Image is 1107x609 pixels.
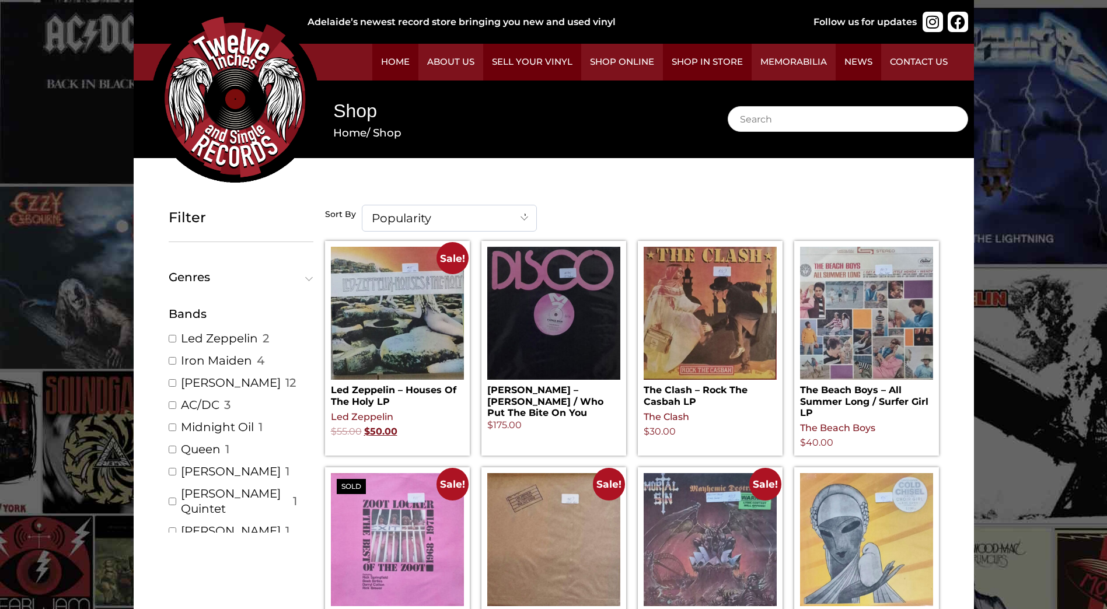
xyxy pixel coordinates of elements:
a: The Beach Boys – All Summer Long / Surfer Girl LP [800,247,933,418]
span: $ [800,437,806,448]
bdi: 50.00 [364,426,397,437]
a: Contact Us [881,44,956,80]
a: The Clash [644,411,689,422]
a: The Clash – Rock The Casbah LP [644,247,777,407]
div: Adelaide’s newest record store bringing you new and used vinyl [308,15,776,29]
h5: Filter [169,209,313,226]
span: 2 [263,331,269,346]
a: Sale! Led Zeppelin – Houses Of The Holy LP [331,247,464,407]
h2: [PERSON_NAME] – [PERSON_NAME] / Who Put The Bite On You [487,380,620,418]
span: Sale! [436,242,469,274]
span: $ [487,419,493,430]
img: Led Zeppelin – Houses Of The Holy LP [331,247,464,380]
span: 12 [285,375,296,390]
a: [PERSON_NAME] Quintet [181,486,289,516]
img: The Zoot – Zoot Locker (The Best Of The Zoot - 1968-1971 [331,473,464,606]
h2: The Clash – Rock The Casbah LP [644,380,777,407]
span: 1 [225,442,229,457]
span: 1 [285,523,289,538]
a: The Beach Boys [800,422,875,433]
img: Mortal Sin – Mayhemic Destruction LP [644,473,777,606]
a: Led Zeppelin [181,331,258,346]
bdi: 40.00 [800,437,833,448]
span: $ [644,426,649,437]
a: AC/DC [181,397,219,412]
span: Sold [337,479,366,494]
a: Shop in Store [663,44,752,80]
span: Genres [169,271,308,283]
a: Memorabilia [752,44,836,80]
img: Led Zeppelin – In Through The Out Door LP [487,473,620,606]
a: [PERSON_NAME] [181,464,281,479]
div: Follow us for updates [813,15,917,29]
input: Search [728,106,968,132]
img: The Beach Boys – All Summer Long / Surfer Girl LP [800,247,933,380]
span: Sale! [593,468,625,500]
span: Sale! [436,468,469,500]
bdi: 55.00 [331,426,362,437]
a: Shop Online [581,44,663,80]
a: [PERSON_NAME] [181,375,281,390]
nav: Breadcrumb [333,125,692,141]
a: Iron Maiden [181,353,252,368]
img: Cold Chisel – Choir Girl LP [800,473,933,606]
img: Ralph White – Fancy Dan / Who Put The Bite On You [487,247,620,380]
img: The Clash – Rock The Casbah LP [644,247,777,380]
h2: Led Zeppelin – Houses Of The Holy LP [331,380,464,407]
span: 3 [224,397,231,412]
span: Sale! [749,468,781,500]
h1: Shop [333,98,692,124]
a: Led Zeppelin [331,411,393,422]
span: 1 [285,464,289,479]
span: Popularity [362,205,537,232]
a: [PERSON_NAME] [181,523,281,538]
span: 1 [259,419,263,435]
bdi: 30.00 [644,426,676,437]
a: [PERSON_NAME] – [PERSON_NAME] / Who Put The Bite On You $175.00 [487,247,620,432]
a: Home [372,44,418,80]
div: Bands [169,305,313,323]
a: Sell Your Vinyl [483,44,581,80]
a: Home [333,126,366,139]
span: 4 [257,353,264,368]
span: $ [331,426,337,437]
bdi: 175.00 [487,419,522,430]
span: Popularity [362,205,536,231]
h2: The Beach Boys – All Summer Long / Surfer Girl LP [800,380,933,418]
a: About Us [418,44,483,80]
a: Queen [181,442,221,457]
a: Midnight Oil [181,419,254,435]
h5: Sort By [325,209,356,220]
span: 1 [293,494,297,509]
button: Genres [169,271,313,283]
span: $ [364,426,370,437]
a: News [836,44,881,80]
